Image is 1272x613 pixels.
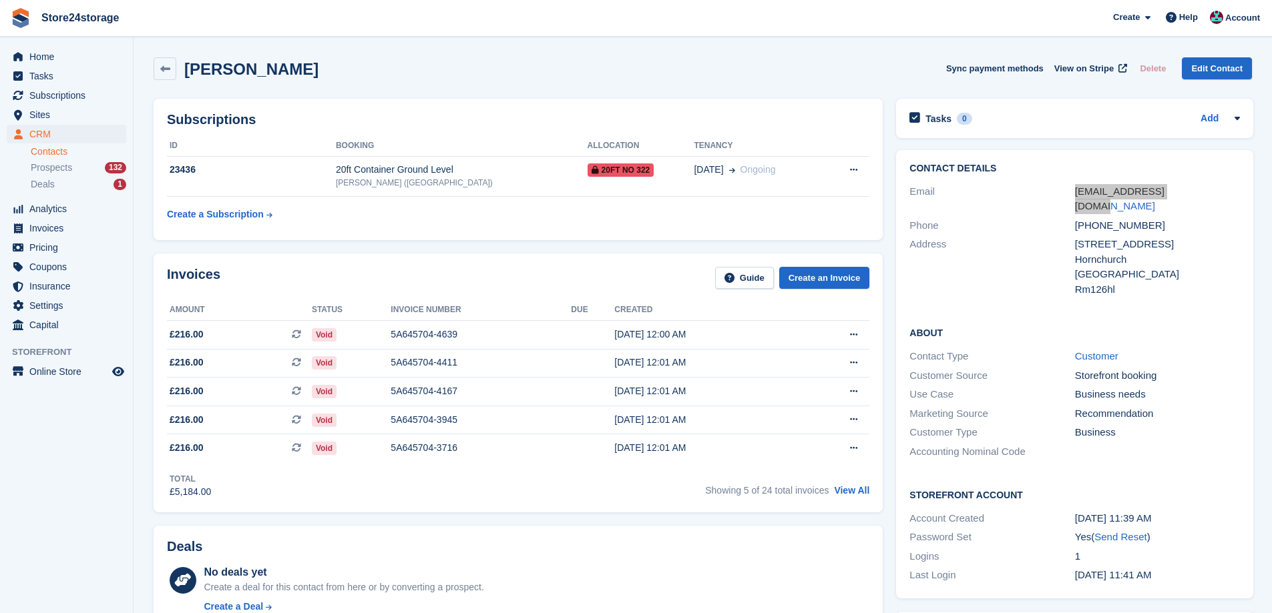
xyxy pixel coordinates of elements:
th: Invoice number [391,299,571,321]
span: Account [1225,11,1260,25]
a: Store24storage [36,7,125,29]
span: Prospects [31,161,72,174]
a: Customer [1075,350,1118,362]
a: Create an Invoice [779,267,870,289]
th: Tenancy [694,135,825,157]
span: Void [312,385,337,398]
a: Edit Contact [1182,57,1252,79]
span: Home [29,47,110,66]
a: menu [7,199,126,218]
a: [EMAIL_ADDRESS][DOMAIN_NAME] [1075,185,1164,212]
a: menu [7,316,126,334]
a: Send Reset [1094,531,1146,542]
span: £216.00 [170,384,204,398]
span: Void [312,414,337,427]
div: 1 [114,179,126,190]
div: No deals yet [204,564,483,580]
div: Customer Source [909,368,1074,384]
div: 0 [957,113,972,125]
span: Analytics [29,199,110,218]
span: Void [312,356,337,370]
img: stora-icon-8386f47178a22dfd0bd8f6a31ec36ba5ce8667c1dd55bd0f319d3a0aa187defe.svg [11,8,31,28]
div: Phone [909,218,1074,233]
div: [DATE] 11:39 AM [1075,511,1240,526]
div: [DATE] 12:00 AM [614,328,798,342]
h2: Deals [167,539,202,554]
div: [STREET_ADDRESS] [1075,237,1240,252]
span: Invoices [29,219,110,237]
th: Allocation [588,135,694,157]
div: [DATE] 12:01 AM [614,413,798,427]
div: 5A645704-4639 [391,328,571,342]
span: CRM [29,125,110,143]
span: View on Stripe [1054,62,1114,75]
h2: About [909,326,1240,339]
span: 20ft No 322 [588,163,654,177]
div: [PERSON_NAME] ([GEOGRAPHIC_DATA]) [336,177,588,189]
div: 5A645704-3716 [391,441,571,455]
a: Preview store [110,364,126,380]
span: Deals [31,178,55,191]
a: Add [1201,111,1219,127]
span: Showing 5 of 24 total invoices [705,485,829,496]
div: 5A645704-4411 [391,356,571,370]
th: Status [312,299,391,321]
span: Online Store [29,362,110,381]
div: [DATE] 12:01 AM [614,441,798,455]
h2: Invoices [167,267,220,289]
span: Create [1113,11,1140,24]
span: [DATE] [694,163,723,177]
span: Tasks [29,67,110,85]
a: menu [7,86,126,105]
div: Create a deal for this contact from here or by converting a prospect. [204,580,483,594]
div: Address [909,237,1074,297]
span: £216.00 [170,413,204,427]
time: 2023-08-15 10:41:58 UTC [1075,569,1152,580]
a: menu [7,277,126,295]
span: Pricing [29,238,110,257]
span: Subscriptions [29,86,110,105]
div: 5A645704-4167 [391,384,571,398]
div: Logins [909,549,1074,564]
div: Account Created [909,511,1074,526]
div: 132 [105,162,126,173]
span: ( ) [1091,531,1150,542]
span: Capital [29,316,110,334]
div: Contact Type [909,349,1074,364]
div: Yes [1075,530,1240,545]
th: ID [167,135,336,157]
div: Business [1075,425,1240,440]
span: Help [1179,11,1198,24]
div: Use Case [909,387,1074,402]
button: Delete [1134,57,1171,79]
span: Void [312,442,337,455]
span: Void [312,328,337,342]
a: menu [7,296,126,315]
div: Recommendation [1075,406,1240,422]
div: [DATE] 12:01 AM [614,356,798,370]
img: George [1210,11,1223,24]
th: Due [571,299,614,321]
div: Customer Type [909,425,1074,440]
div: 1 [1075,549,1240,564]
a: menu [7,257,126,276]
a: Prospects 132 [31,161,126,175]
span: Storefront [12,346,133,359]
a: menu [7,105,126,124]
div: Password Set [909,530,1074,545]
span: Settings [29,296,110,315]
span: £216.00 [170,356,204,370]
th: Amount [167,299,312,321]
span: Sites [29,105,110,124]
span: Coupons [29,257,110,276]
div: [DATE] 12:01 AM [614,384,798,398]
a: menu [7,238,126,257]
a: menu [7,125,126,143]
a: Guide [715,267,774,289]
a: menu [7,219,126,237]
div: 20ft Container Ground Level [336,163,588,177]
div: Email [909,184,1074,214]
div: Hornchurch [1075,252,1240,267]
div: Rm126hl [1075,282,1240,297]
button: Sync payment methods [946,57,1044,79]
